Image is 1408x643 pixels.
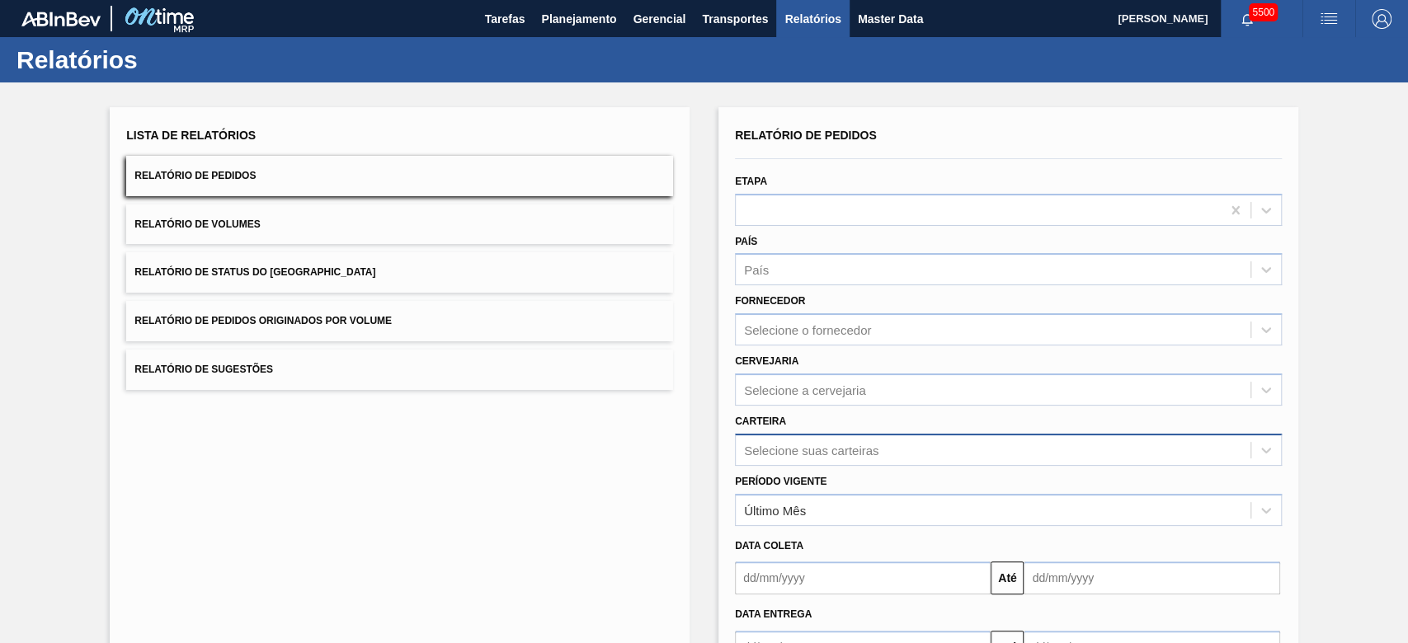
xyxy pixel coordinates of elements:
[735,540,803,551] span: Data coleta
[735,608,812,620] span: Data entrega
[126,204,673,245] button: Relatório de Volumes
[541,9,616,29] span: Planejamento
[134,315,392,326] span: Relatório de Pedidos Originados por Volume
[134,218,260,230] span: Relatório de Volumes
[735,415,786,427] label: Carteira
[735,476,826,487] label: Período Vigente
[744,443,878,457] div: Selecione suas carteiras
[1249,3,1278,21] span: 5500
[1024,561,1279,594] input: dd/mm/yyyy
[735,129,877,142] span: Relatório de Pedidos
[735,295,805,307] label: Fornecedor
[744,503,806,517] div: Último Mês
[16,50,309,69] h1: Relatórios
[735,236,757,247] label: País
[126,301,673,341] button: Relatório de Pedidos Originados por Volume
[735,355,798,367] label: Cervejaria
[1221,7,1274,31] button: Notificações
[702,9,768,29] span: Transportes
[134,364,273,375] span: Relatório de Sugestões
[1372,9,1392,29] img: Logout
[744,263,769,277] div: País
[485,9,525,29] span: Tarefas
[126,156,673,196] button: Relatório de Pedidos
[735,176,767,187] label: Etapa
[991,561,1024,594] button: Até
[134,266,375,278] span: Relatório de Status do [GEOGRAPHIC_DATA]
[126,252,673,293] button: Relatório de Status do [GEOGRAPHIC_DATA]
[134,170,256,181] span: Relatório de Pedidos
[633,9,686,29] span: Gerencial
[1319,9,1339,29] img: userActions
[126,350,673,390] button: Relatório de Sugestões
[744,383,866,397] div: Selecione a cervejaria
[126,129,256,142] span: Lista de Relatórios
[784,9,841,29] span: Relatórios
[735,561,991,594] input: dd/mm/yyyy
[744,323,871,337] div: Selecione o fornecedor
[858,9,923,29] span: Master Data
[21,12,101,26] img: TNhmsLtSVTkK8tSr43FrP2fwEKptu5GPRR3wAAAABJRU5ErkJggg==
